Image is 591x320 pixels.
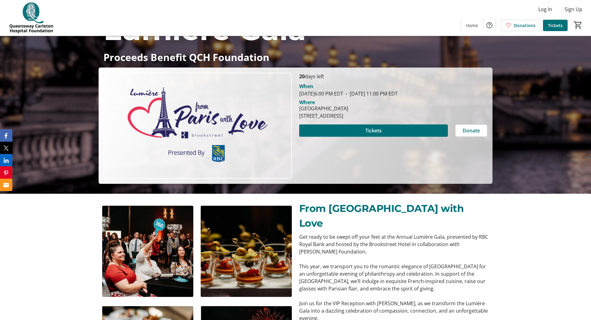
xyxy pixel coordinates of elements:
a: Donations [501,20,541,31]
button: Tickets [299,124,448,137]
span: Donate [463,127,480,134]
span: Tickets [548,22,563,29]
button: Cart [573,19,584,30]
span: [DATE] 11:00 PM EDT [343,90,398,97]
button: Help [483,19,496,31]
span: Home [466,22,478,29]
div: Where [299,100,315,105]
div: When [299,83,313,90]
span: 20 [299,73,305,80]
span: Donations [514,22,536,29]
p: From [GEOGRAPHIC_DATA] with Love [299,201,489,231]
a: Home [461,20,483,31]
p: days left [299,73,487,80]
p: This year, we transport you to the romantic elegance of [GEOGRAPHIC_DATA] for an unforgettable ev... [299,263,489,292]
button: Sign Up [560,4,587,14]
img: QCH Foundation's Logo [4,2,58,33]
span: - [343,90,350,97]
img: Campaign CTA Media Photo [104,73,292,179]
button: Donate [455,124,487,137]
p: Get ready to be swept off your feet at the Annual Lumière Gala, presented by RBC Royal Bank and h... [299,233,489,255]
div: [STREET_ADDRESS] [299,112,348,119]
span: [DATE] 6:00 PM EDT [299,90,343,97]
button: Log In [533,4,557,14]
div: [GEOGRAPHIC_DATA] [299,105,348,112]
a: Tickets [543,20,568,31]
img: undefined [102,206,193,297]
p: Proceeds Benefit QCH Foundation [103,52,488,63]
img: undefined [201,206,292,297]
span: Log In [538,6,552,13]
span: Tickets [365,127,382,134]
span: Sign Up [565,6,582,13]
